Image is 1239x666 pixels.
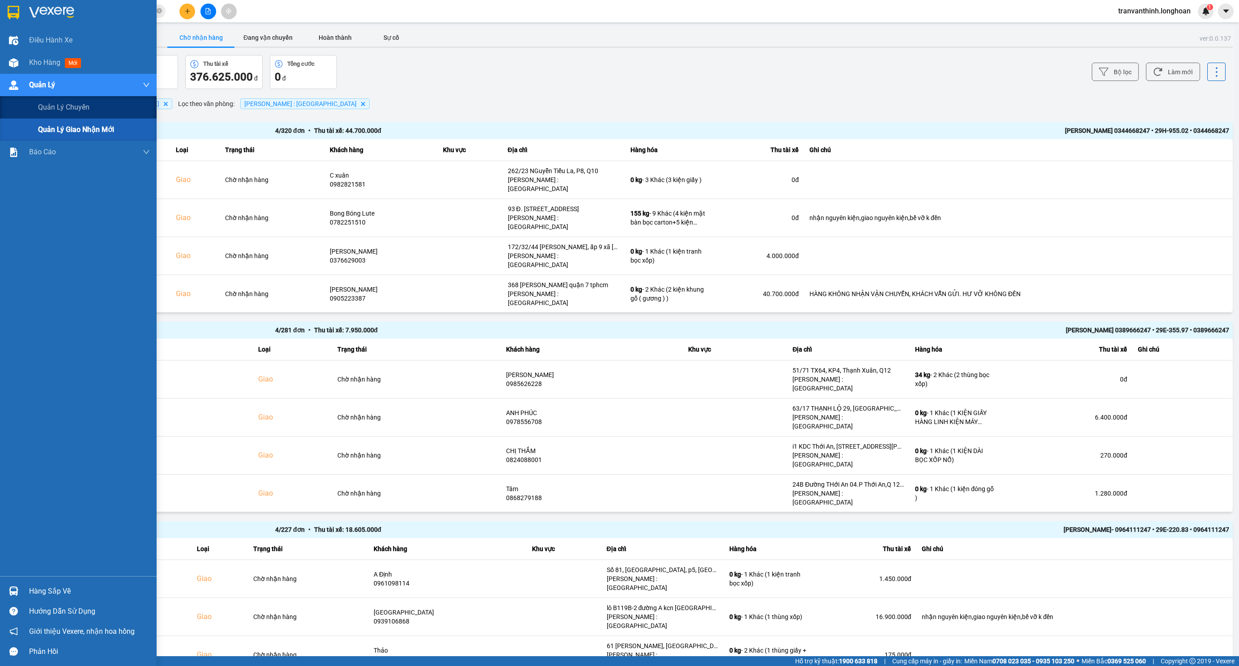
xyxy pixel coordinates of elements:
button: Làm mới [1146,63,1200,81]
button: Tổng cước0 đ [270,55,337,89]
img: warehouse-icon [9,36,18,45]
div: - 1 Khác (1 KIỆN GIẤY HÀNG LINH KIỆN MÁY GIẶT) [915,408,994,426]
div: 4 / 281 đơn Thu tài xế: 7.950.000 đ [275,325,752,335]
div: 1.280.000 đ [1005,489,1127,498]
button: Hoàn thành [302,29,369,47]
span: Hồ Chí Minh : Kho Quận 12 [244,100,357,107]
div: đ [275,70,332,84]
span: 34 kg [915,371,930,378]
th: Loại [192,538,248,560]
div: 175.000 đ [819,650,911,659]
span: 0 kg [729,571,741,578]
th: Ghi chú [916,538,1233,560]
div: 61 [PERSON_NAME], [GEOGRAPHIC_DATA], [GEOGRAPHIC_DATA], long an [607,641,719,650]
div: [PERSON_NAME] : [GEOGRAPHIC_DATA] [792,413,904,431]
div: [PERSON_NAME] : [GEOGRAPHIC_DATA] [508,213,620,231]
div: [PERSON_NAME] : [GEOGRAPHIC_DATA] [792,489,904,507]
div: 0982821581 [330,180,432,189]
div: 0 đ [720,213,799,222]
button: aim [221,4,237,19]
div: 172/32/44 [PERSON_NAME], ấp 9 xã [GEOGRAPHIC_DATA],[GEOGRAPHIC_DATA] [508,242,620,251]
span: 1 [1208,4,1211,10]
button: Bộ lọc [1092,63,1139,81]
th: Khách hàng [368,538,527,560]
div: Chờ nhận hàng [225,175,319,184]
div: [PERSON_NAME] [330,247,432,256]
div: Chờ nhận hàng [337,451,495,460]
div: 0985626228 [506,379,677,388]
span: 0 kg [630,248,642,255]
span: mới [65,58,81,68]
span: Quản lý giao nhận mới [38,124,114,135]
div: 0376629003 [330,256,432,265]
th: Ghi chú [1133,339,1233,361]
svg: Delete [163,101,168,106]
div: 4 / 227 đơn Thu tài xế: 18.605.000 đ [275,525,752,534]
span: 0 kg [729,647,741,654]
span: 0 kg [630,176,642,183]
div: 0905223387 [330,294,432,303]
span: Quản Lý [29,79,55,90]
div: [PERSON_NAME]- 0964111247 • 29E-220.83 • 0964111247 [752,525,1229,534]
div: 270.000 đ [1005,451,1127,460]
div: lô B119B-2 đường A kcn [GEOGRAPHIC_DATA],[GEOGRAPHIC_DATA],[GEOGRAPHIC_DATA],[GEOGRAPHIC_DATA] [607,603,719,612]
th: Trạng thái [248,538,368,560]
div: Giao [176,174,214,185]
span: Điều hành xe [29,34,72,46]
div: Thu tài xế [1005,344,1127,355]
span: • [305,526,314,533]
div: [GEOGRAPHIC_DATA] [374,608,521,617]
div: Thu tài xế [203,61,228,67]
th: Hàng hóa [724,538,813,560]
div: A Định [374,570,521,579]
div: - 3 Khác (3 kiện giấy ) [630,175,709,184]
sup: 1 [1207,4,1213,10]
div: [PERSON_NAME] : [GEOGRAPHIC_DATA] [508,175,620,193]
span: tranvanthinh.longhoan [1111,5,1198,17]
div: [PERSON_NAME] [506,370,677,379]
div: 0824088001 [506,455,677,464]
div: Chờ nhận hàng [253,574,363,583]
span: notification [9,627,18,636]
span: 376.625.000 [190,71,253,83]
strong: 1900 633 818 [839,658,877,665]
th: Loại [170,139,220,161]
div: 0961098114 [374,579,521,588]
div: 16.900.000 đ [819,612,911,621]
div: Thu tài xế [720,144,799,155]
th: Ghi chú [804,139,1233,161]
div: - 1 Khác (1 kiện đóng gỗ ) [915,484,994,502]
span: ⚪️ [1077,659,1079,663]
strong: 0708 023 035 - 0935 103 250 [992,658,1074,665]
span: Miền Nam [964,656,1074,666]
div: nhận nguyên kiện,giao nguyên kiện,bể vỡ k đền [922,612,1227,621]
span: close-circle [157,7,162,16]
div: [PERSON_NAME] : [GEOGRAPHIC_DATA] [508,289,620,307]
div: Chờ nhận hàng [337,413,495,422]
th: Loại [253,339,332,361]
div: ANH PHÚC [506,408,677,417]
div: Giao [176,250,214,261]
div: Chờ nhận hàng [225,251,319,260]
div: Chờ nhận hàng [253,612,363,621]
span: Hồ Chí Minh : Kho Quận 12, close by backspace [240,98,370,109]
div: 262/23 NGuyễn Tiểu La, P8, Q10 [508,166,620,175]
div: Tâm [506,484,677,493]
th: Hàng hóa [625,139,715,161]
span: | [884,656,886,666]
img: icon-new-feature [1202,7,1210,15]
div: 0978556708 [506,417,677,426]
div: Giao [258,412,327,423]
div: 0 đ [1005,375,1127,384]
div: đ [190,70,258,84]
div: i1 KDC Thới An, [STREET_ADDRESS][PERSON_NAME] [792,442,904,451]
div: - 1 Khác (1 thùng xốp) [729,612,808,621]
div: 4.000.000 đ [720,251,799,260]
span: Lọc theo văn phòng : [178,99,234,109]
div: Hàng sắp về [29,585,150,598]
div: 0949189807 [374,655,521,664]
div: Thu tài xế [819,543,911,554]
span: 0 kg [630,286,642,293]
div: 0782251510 [330,218,432,227]
div: Chờ nhận hàng [337,375,495,384]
